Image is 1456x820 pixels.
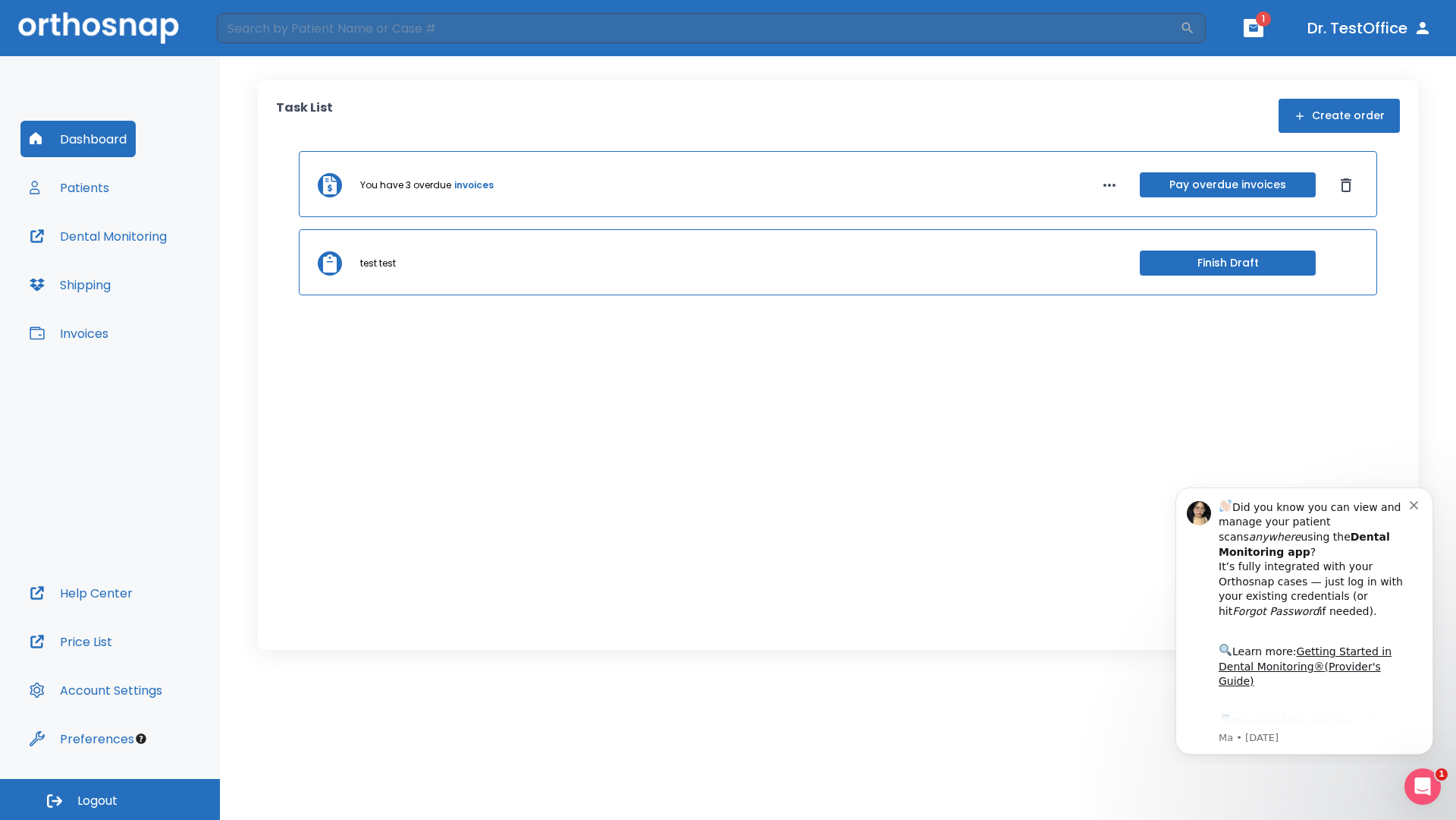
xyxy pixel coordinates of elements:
[66,257,257,271] p: Message from Ma, sent 6w ago
[20,721,143,757] button: Preferences
[20,266,120,303] button: Shipping
[360,257,396,270] p: test test
[1140,251,1316,276] button: Finish Draft
[1404,768,1441,805] iframe: Intercom live chat
[454,178,494,192] a: invoices
[1279,99,1400,133] button: Create order
[1153,474,1456,764] iframe: Intercom notifications message
[257,24,269,36] button: Dismiss notification
[20,315,118,352] button: Invoices
[20,575,142,611] button: Help Center
[1301,14,1438,42] button: Dr. TestOffice
[1436,768,1448,781] span: 1
[77,793,118,809] span: Logout
[66,242,201,270] a: App Store
[1334,173,1358,197] button: Dismiss
[276,99,333,133] p: Task List
[20,672,171,708] button: Account Settings
[1256,11,1271,27] span: 1
[217,13,1180,43] input: Search by Patient Name or Case #
[20,121,136,157] button: Dashboard
[1140,172,1316,197] button: Pay overdue invoices
[134,732,148,746] div: Tooltip anchor
[66,238,257,316] div: Download the app: | ​ Let us know if you need help getting started!
[360,178,451,192] p: You have 3 overdue
[20,623,121,660] button: Price List
[20,169,118,206] button: Patients
[18,12,179,43] img: Orthosnap
[20,218,176,254] button: Dental Monitoring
